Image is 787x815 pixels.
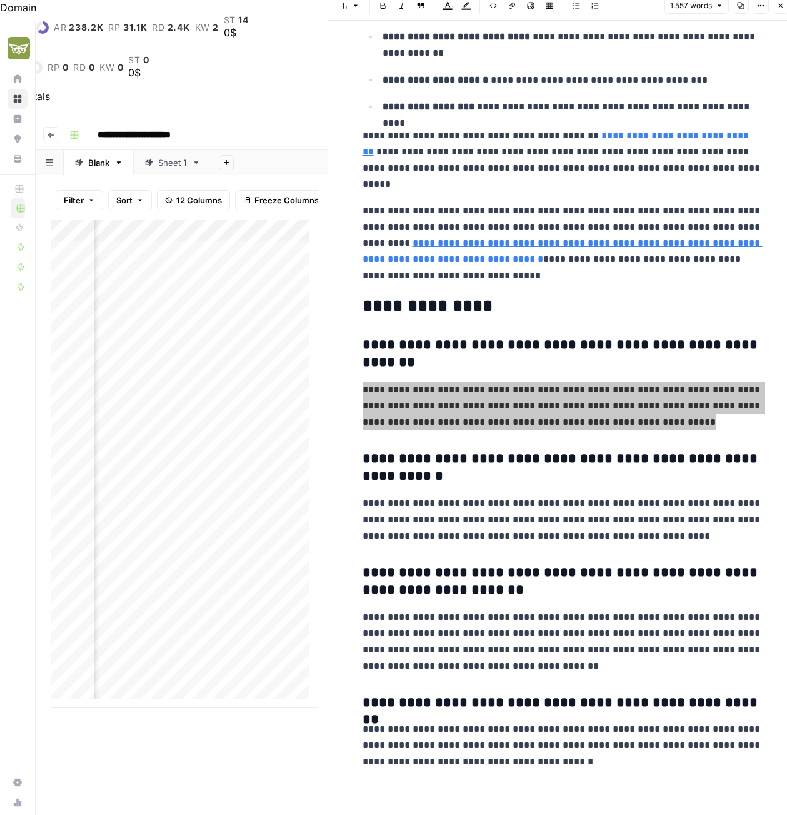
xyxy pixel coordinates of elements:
[143,55,149,65] span: 0
[176,194,222,206] span: 12 Columns
[73,63,86,73] span: rd
[99,63,123,73] a: kw0
[254,194,319,206] span: Freeze Columns
[128,55,149,65] a: st0
[73,63,94,73] a: rd0
[54,23,66,33] span: ar
[54,23,104,33] a: ar238.2K
[88,156,109,169] div: Blank
[238,15,248,25] span: 14
[108,23,120,33] span: rp
[152,23,189,33] a: rd2.4K
[48,63,59,73] span: rp
[235,190,327,210] button: Freeze Columns
[123,23,148,33] span: 31.1K
[64,150,134,175] a: Blank
[99,63,114,73] span: kw
[56,190,103,210] button: Filter
[128,55,140,65] span: st
[195,23,219,33] a: kw2
[69,23,103,33] span: 238.2K
[134,150,211,175] a: Sheet 1
[118,63,124,73] span: 0
[195,23,210,33] span: kw
[213,23,219,33] span: 2
[64,194,84,206] span: Filter
[158,156,187,169] div: Sheet 1
[224,15,236,25] span: st
[168,23,190,33] span: 2.4K
[63,63,69,73] span: 0
[8,129,28,149] a: Opportunities
[152,23,164,33] span: rd
[224,15,249,25] a: st14
[48,63,68,73] a: rp0
[128,65,149,80] div: 0$
[157,190,230,210] button: 12 Columns
[8,792,28,812] a: Usage
[224,25,249,40] div: 0$
[8,149,28,169] a: Your Data
[108,23,147,33] a: rp31.1K
[116,194,133,206] span: Sort
[8,772,28,792] a: Settings
[6,21,49,34] a: dr62
[108,190,152,210] button: Sort
[89,63,95,73] span: 0
[8,109,28,129] a: Insights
